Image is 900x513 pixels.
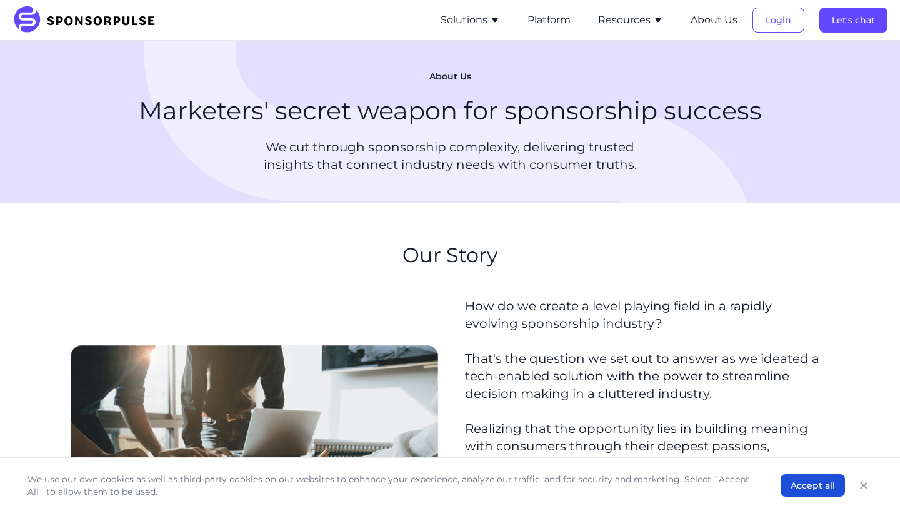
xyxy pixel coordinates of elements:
[598,13,663,28] button: Resources
[429,71,471,83] span: About Us
[27,473,756,498] p: We use our own cookies as well as third-party cookies on our websites to enhance your experience,...
[240,138,660,173] p: We cut through sponsorship complexity, delivering trusted insights that connect industry needs wi...
[139,93,762,128] h1: Marketers' secret weapon for sponsorship success
[691,13,737,28] button: About Us
[837,453,900,513] iframe: Chat Widget
[527,13,571,28] button: Platform
[12,6,164,34] img: SponsorPulse
[441,13,500,28] button: Solutions
[752,8,804,33] button: Login
[402,243,497,267] h2: Our Story
[819,14,887,26] a: Let's chat
[691,14,737,26] a: About Us
[819,8,887,33] button: Let's chat
[781,474,845,497] button: Accept all
[527,14,571,26] a: Platform
[752,14,804,26] a: Login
